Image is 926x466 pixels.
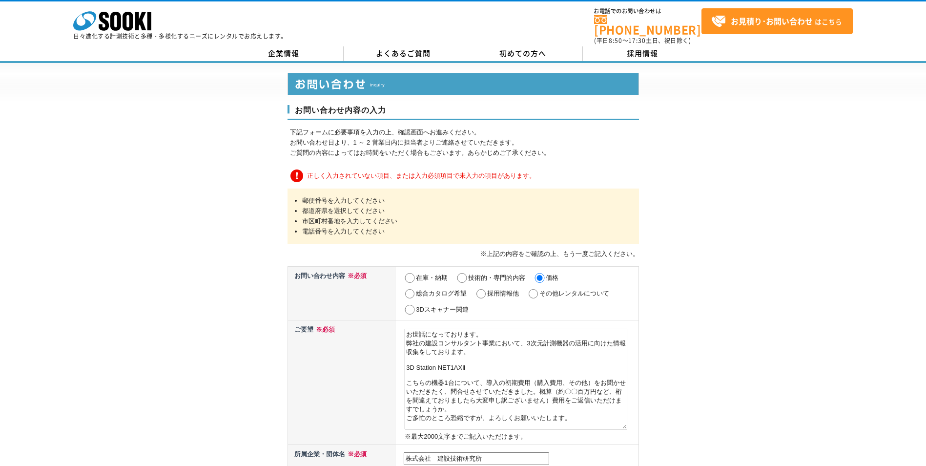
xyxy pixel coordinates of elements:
p: 下記フォームに必要事項を入力の上、確認画面へお進みください。 お問い合わせ日より、1 ～ 2 営業日内に担当者よりご連絡させていただきます。 ご質問の内容によってはお時間をいただく場合もございま... [290,127,639,158]
textarea: お世話になっております。 弊社の建設コンサルタント事業において、3次元計測機器の活用に向けた情報収集をしております。 3D Station NET1AXⅡ こちらの機器1台について、導入の初期費... [405,329,627,429]
span: はこちら [711,14,842,29]
p: ※上記の内容をご確認の上、もう一度ご記入ください。 [288,249,639,259]
th: お問い合わせ内容 [288,267,395,320]
span: (平日 ～ 土日、祝日除く) [594,36,691,45]
span: お電話でのお問い合わせは [594,8,701,14]
label: 在庫・納期 [416,274,448,281]
p: ※最大2000文字までご記入いただけます。 [405,432,636,442]
strong: お見積り･お問い合わせ [731,15,813,27]
span: ※必須 [313,326,335,333]
a: よくあるご質問 [344,46,463,61]
span: 17:30 [628,36,646,45]
a: お見積り･お問い合わせはこちら [701,8,853,34]
a: 初めての方へ [463,46,583,61]
span: 初めての方へ [499,48,546,59]
a: 企業情報 [224,46,344,61]
label: 3Dスキャナー関連 [416,306,469,313]
span: ※必須 [345,272,367,279]
li: 電話番号を入力してください [302,227,624,237]
a: 採用情報 [583,46,702,61]
label: その他レンタルについて [539,290,609,297]
span: 8:50 [609,36,622,45]
h3: お問い合わせ内容の入力 [288,105,639,121]
li: 市区町村番地を入力してください [302,216,624,227]
li: 都道府県を選択してください [302,206,624,216]
li: 郵便番号を入力してください [302,196,624,206]
th: ご要望 [288,320,395,445]
p: 日々進化する計測技術と多種・多様化するニーズにレンタルでお応えします。 [73,33,287,39]
img: お問い合わせ [288,73,639,95]
a: [PHONE_NUMBER] [594,15,701,35]
label: 総合カタログ希望 [416,290,467,297]
label: 技術的・専門的内容 [468,274,525,281]
label: 価格 [546,274,558,281]
span: ※必須 [345,450,367,458]
label: 採用情報他 [487,290,519,297]
p: 正しく入力されていない項目、または入力必須項目で未入力の項目があります。 [290,168,639,184]
input: 例）株式会社ソーキ [404,452,549,465]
